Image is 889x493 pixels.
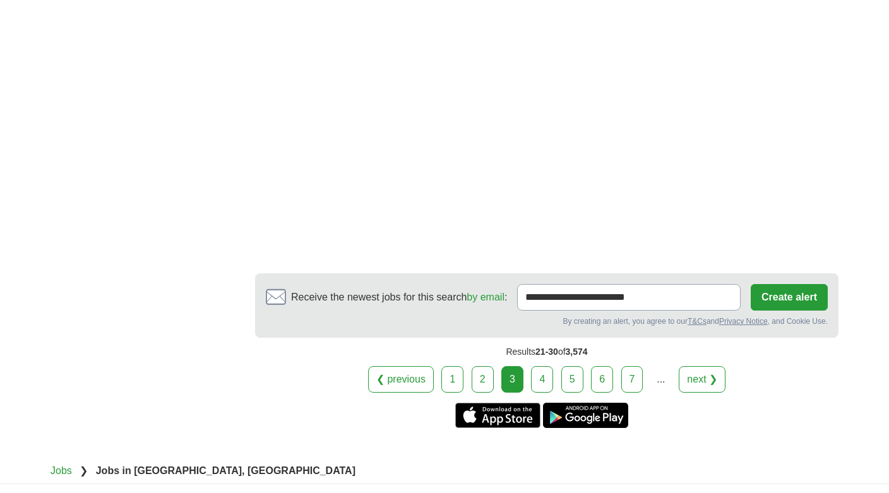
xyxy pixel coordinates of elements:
a: ❮ previous [368,366,434,393]
a: Get the Android app [543,403,628,428]
div: By creating an alert, you agree to our and , and Cookie Use. [266,316,828,327]
span: 3,574 [566,347,588,357]
a: by email [467,292,504,302]
a: 6 [591,366,613,393]
div: 3 [501,366,523,393]
a: 5 [561,366,583,393]
a: 2 [472,366,494,393]
span: Receive the newest jobs for this search : [291,290,507,305]
div: ... [648,367,674,392]
a: Jobs [51,465,72,476]
a: Privacy Notice [719,317,768,326]
a: T&Cs [688,317,707,326]
a: 4 [531,366,553,393]
strong: Jobs in [GEOGRAPHIC_DATA], [GEOGRAPHIC_DATA] [96,465,355,476]
span: ❯ [80,465,88,476]
span: 21-30 [535,347,558,357]
button: Create alert [751,284,828,311]
div: Results of [255,338,838,366]
a: Get the iPhone app [455,403,540,428]
a: next ❯ [679,366,725,393]
a: 1 [441,366,463,393]
a: 7 [621,366,643,393]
